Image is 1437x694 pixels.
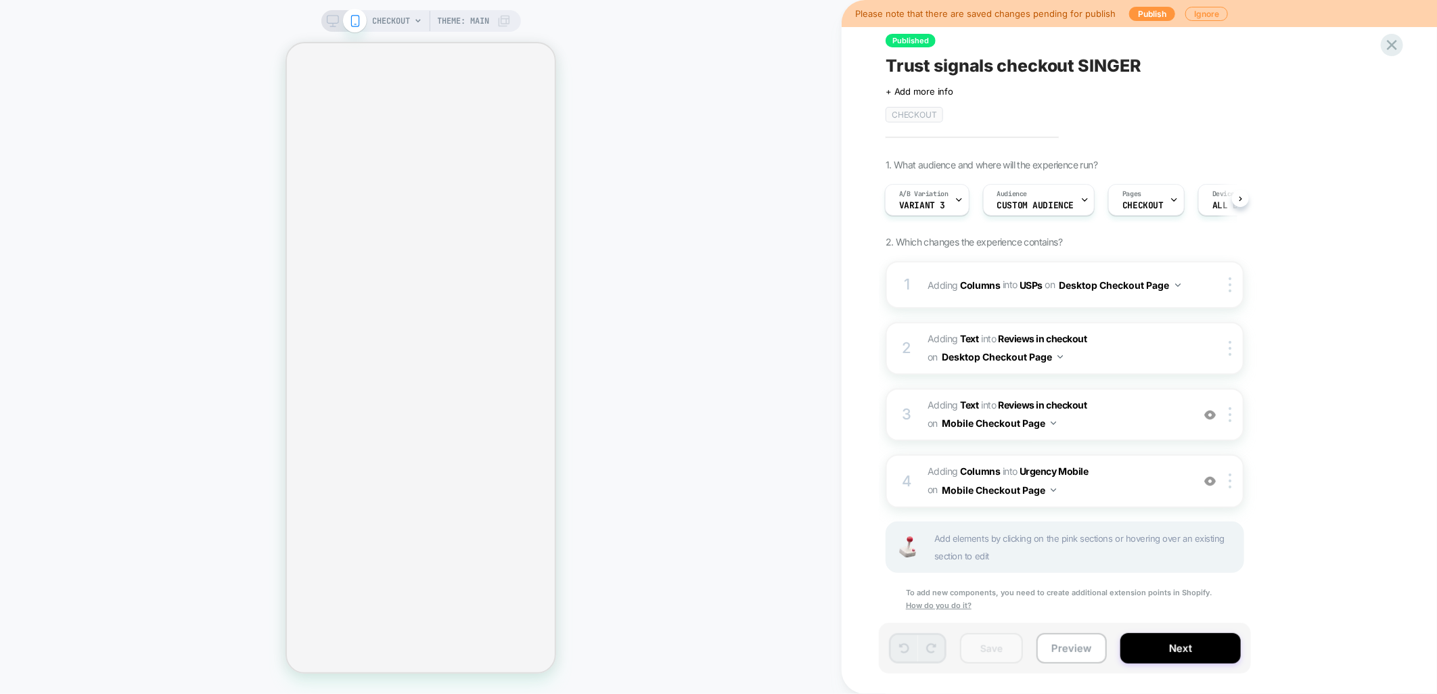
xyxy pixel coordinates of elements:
[997,201,1074,210] span: Custom Audience
[928,415,938,432] span: on
[1229,473,1231,488] img: close
[899,189,949,199] span: A/B Variation
[1020,465,1088,477] span: Urgency Mobile
[373,10,411,32] span: CHECKOUT
[1212,201,1269,210] span: ALL DEVICES
[899,201,945,210] span: Variant 3
[981,399,996,411] span: INTO
[1051,488,1056,492] img: down arrow
[928,399,979,411] span: Adding
[1057,355,1063,358] img: down arrow
[1059,275,1181,295] button: Desktop Checkout Page
[928,333,979,344] span: Adding
[886,34,936,47] span: Published
[886,159,1097,170] span: 1. What audience and where will the experience run?
[960,633,1023,664] button: Save
[961,465,1001,477] b: Columns
[928,279,1000,290] span: Adding
[1122,201,1164,210] span: CHECKOUT
[1204,476,1216,487] img: crossed eye
[900,468,914,495] div: 4
[942,480,1056,500] button: Mobile Checkout Page
[961,279,1001,290] b: Columns
[1051,421,1056,425] img: down arrow
[999,399,1087,411] span: Reviews in checkout
[900,335,914,362] div: 2
[1122,189,1141,199] span: Pages
[934,530,1236,565] span: Add elements by clicking on the pink sections or hovering over an existing section to edit
[928,348,938,365] span: on
[886,586,1244,614] div: To add new components, you need to create additional extension points in Shopify.
[1003,465,1018,477] span: INTO
[886,86,953,97] span: + Add more info
[894,536,921,557] img: Joystick
[1204,409,1216,421] img: crossed eye
[942,347,1063,367] button: Desktop Checkout Page
[1229,407,1231,422] img: close
[928,481,938,498] span: on
[1120,633,1241,664] button: Next
[438,10,490,32] span: Theme: MAIN
[1229,277,1231,292] img: close
[1175,283,1181,287] img: down arrow
[1036,633,1107,664] button: Preview
[900,271,914,298] div: 1
[1229,341,1231,356] img: close
[906,601,972,610] u: How do you do it?
[1129,7,1175,21] button: Publish
[886,236,1062,248] span: 2. Which changes the experience contains?
[1003,279,1018,290] span: INTO
[961,333,979,344] b: Text
[1020,279,1043,290] span: USPs
[1185,7,1228,21] button: Ignore
[886,55,1141,76] span: Trust signals checkout SINGER
[961,399,979,411] b: Text
[886,107,943,122] span: checkout
[999,333,1087,344] span: Reviews in checkout
[1212,189,1239,199] span: Devices
[942,413,1056,433] button: Mobile Checkout Page
[1045,276,1055,293] span: on
[981,333,996,344] span: INTO
[928,465,1000,477] span: Adding
[900,401,914,428] div: 3
[997,189,1028,199] span: Audience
